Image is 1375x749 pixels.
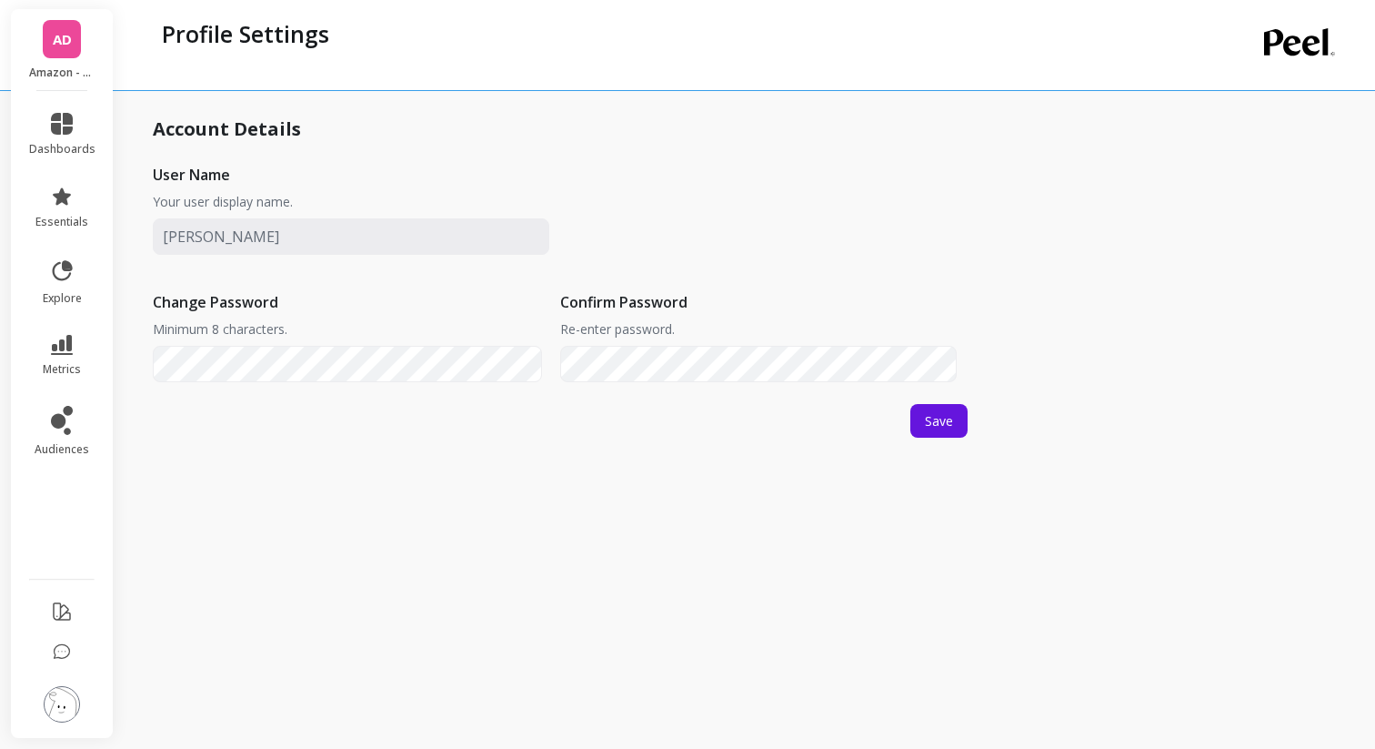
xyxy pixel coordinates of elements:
[29,66,95,80] p: Amazon - DoggieLawn
[53,29,72,50] span: AD
[35,215,88,229] span: essentials
[162,18,329,49] p: Profile Settings
[153,193,293,211] p: Your user display name.
[925,412,953,430] span: Save
[43,291,82,306] span: explore
[43,362,81,377] span: metrics
[29,142,95,157] span: dashboards
[44,686,80,723] img: profile picture
[560,291,687,313] p: Confirm Password
[153,164,230,186] p: User Name
[153,320,287,339] p: Minimum 8 characters.
[153,291,278,313] p: Change Password
[153,116,301,142] h1: Account Details
[35,442,89,457] span: audiences
[910,404,968,438] button: Save
[560,320,675,339] p: Re-enter password.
